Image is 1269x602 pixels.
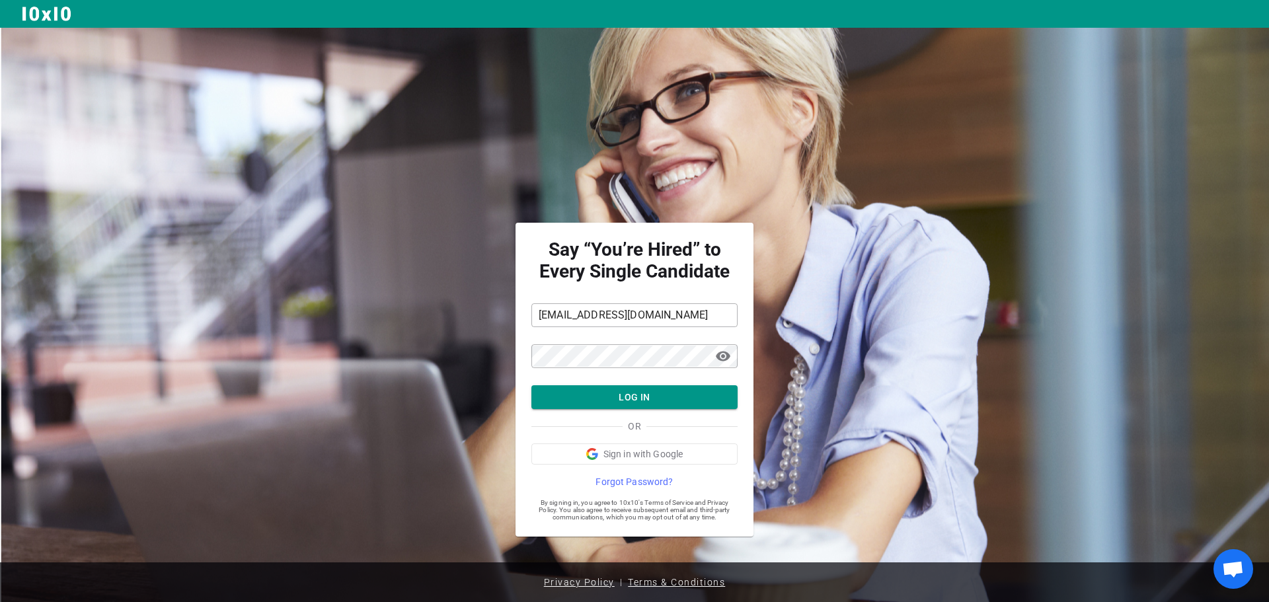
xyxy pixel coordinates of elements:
[539,568,620,597] a: Privacy Policy
[531,499,738,521] span: By signing in, you agree to 10x10's Terms of Service and Privacy Policy. You also agree to receiv...
[623,568,730,597] a: Terms & Conditions
[596,475,673,488] span: Forgot Password?
[531,239,738,282] strong: Say “You’re Hired” to Every Single Candidate
[531,475,738,488] a: Forgot Password?
[628,420,640,433] span: OR
[21,5,73,22] img: Logo
[531,385,738,410] button: LOG IN
[603,447,683,461] span: Sign in with Google
[1213,549,1253,589] div: Open chat
[715,348,731,364] span: visibility
[531,305,738,326] input: Email Address*
[620,572,623,593] span: |
[531,443,738,465] button: Sign in with Google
